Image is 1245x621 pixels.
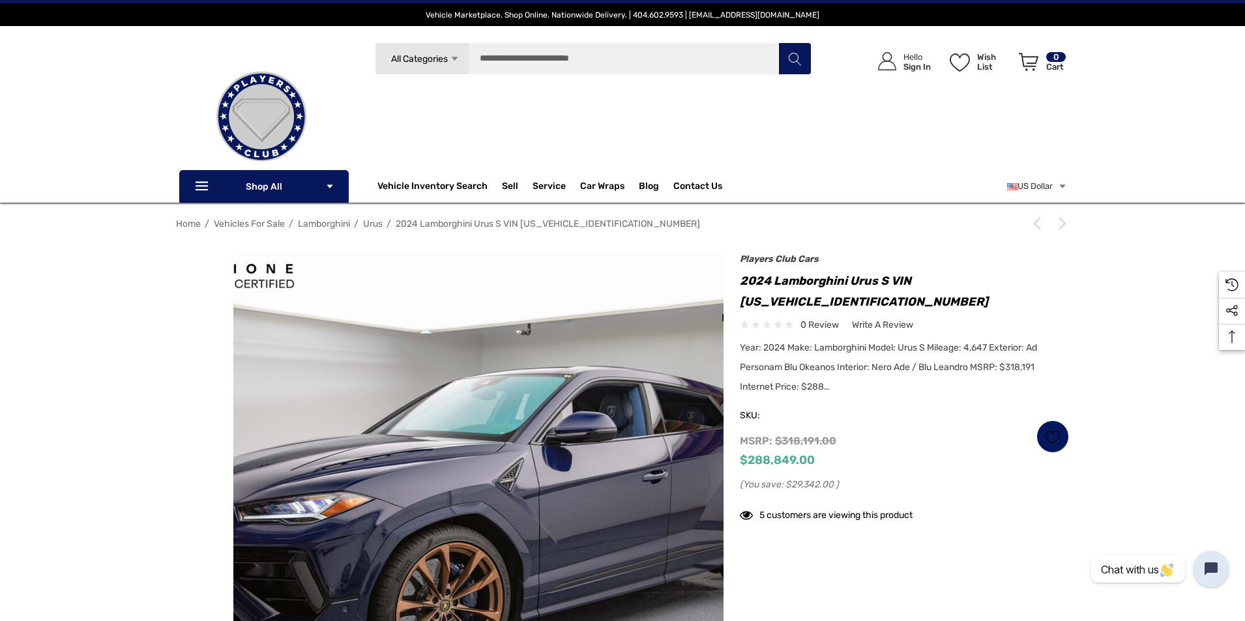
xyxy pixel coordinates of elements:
span: SKU: [740,407,805,425]
span: All Categories [390,53,447,65]
span: Write a Review [852,319,913,331]
a: Sell [502,173,533,199]
span: ) [836,479,839,490]
div: 5 customers are viewing this product [740,503,913,523]
a: Wish List [1036,420,1069,453]
span: (You save: [740,479,784,490]
a: Blog [639,181,659,195]
svg: Review Your Cart [1019,53,1038,71]
nav: Breadcrumb [176,212,1069,235]
span: $29,342.00 [785,479,834,490]
a: Car Wraps [580,173,639,199]
span: $318,191.00 [775,435,836,447]
a: Urus [363,218,383,229]
span: $288,849.00 [740,453,815,467]
svg: Icon Line [194,179,213,194]
a: Previous [1031,217,1049,230]
a: Service [533,181,566,195]
svg: Icon Arrow Down [325,182,334,191]
button: Search [778,42,811,75]
p: 0 [1046,52,1066,62]
span: Vehicle Marketplace. Shop Online. Nationwide Delivery. | 404.602.9593 | [EMAIL_ADDRESS][DOMAIN_NAME] [426,10,819,20]
span: MSRP: [740,435,772,447]
p: Shop All [179,170,349,203]
a: Vehicle Inventory Search [377,181,488,195]
a: Write a Review [852,317,913,333]
p: Sign In [903,62,931,72]
a: Cart with 0 items [1013,39,1067,90]
p: Hello [903,52,931,62]
svg: Social Media [1225,304,1238,317]
span: 0 review [800,317,839,333]
a: Lamborghini [298,218,350,229]
a: Players Club Cars [740,253,819,265]
h1: 2024 Lamborghini Urus S VIN [US_VEHICLE_IDENTIFICATION_NUMBER] [740,270,1069,312]
span: Car Wraps [580,181,624,195]
a: Next [1051,217,1069,230]
a: Wish List Wish List [944,39,1013,84]
img: Players Club | Cars For Sale [196,51,327,182]
svg: Top [1219,330,1245,343]
svg: Icon Arrow Down [450,54,460,64]
span: Sell [502,181,518,195]
a: Sign in [863,39,937,84]
a: All Categories Icon Arrow Down Icon Arrow Up [375,42,469,75]
a: 2024 Lamborghini Urus S VIN [US_VEHICLE_IDENTIFICATION_NUMBER] [396,218,700,229]
a: USD [1007,173,1067,199]
span: Year: 2024 Make: Lamborghini Model: Urus S Mileage: 4,647 Exterior: Ad Personam Blu Okeanos Inter... [740,342,1037,392]
svg: Wish List [950,53,970,72]
p: Wish List [977,52,1012,72]
p: Cart [1046,62,1066,72]
svg: Wish List [1046,429,1061,444]
a: Home [176,218,201,229]
svg: Recently Viewed [1225,278,1238,291]
a: Vehicles For Sale [214,218,285,229]
svg: Icon User Account [878,52,896,70]
a: Contact Us [673,181,722,195]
